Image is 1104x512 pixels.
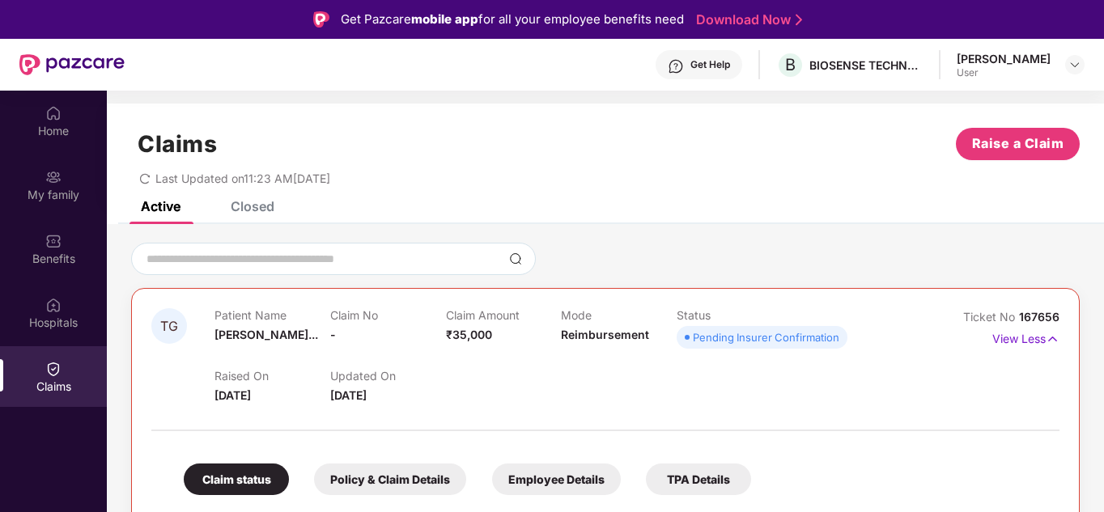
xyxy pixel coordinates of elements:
[214,369,330,383] p: Raised On
[411,11,478,27] strong: mobile app
[214,328,318,341] span: [PERSON_NAME]...
[972,133,1064,154] span: Raise a Claim
[809,57,923,73] div: BIOSENSE TECHNOLOGIES PRIVATE LIMITED
[45,233,62,249] img: svg+xml;base64,PHN2ZyBpZD0iQmVuZWZpdHMiIHhtbG5zPSJodHRwOi8vd3d3LnczLm9yZy8yMDAwL3N2ZyIgd2lkdGg9Ij...
[561,308,677,322] p: Mode
[313,11,329,28] img: Logo
[677,308,792,322] p: Status
[956,128,1080,160] button: Raise a Claim
[1046,330,1059,348] img: svg+xml;base64,PHN2ZyB4bWxucz0iaHR0cDovL3d3dy53My5vcmcvMjAwMC9zdmciIHdpZHRoPSIxNyIgaGVpZ2h0PSIxNy...
[561,328,649,341] span: Reimbursement
[138,130,217,158] h1: Claims
[45,169,62,185] img: svg+xml;base64,PHN2ZyB3aWR0aD0iMjAiIGhlaWdodD0iMjAiIHZpZXdCb3g9IjAgMCAyMCAyMCIgZmlsbD0ibm9uZSIgeG...
[45,361,62,377] img: svg+xml;base64,PHN2ZyBpZD0iQ2xhaW0iIHhtbG5zPSJodHRwOi8vd3d3LnczLm9yZy8yMDAwL3N2ZyIgd2lkdGg9IjIwIi...
[19,54,125,75] img: New Pazcare Logo
[1019,310,1059,324] span: 167656
[693,329,839,345] div: Pending Insurer Confirmation
[796,11,802,28] img: Stroke
[341,10,684,29] div: Get Pazcare for all your employee benefits need
[446,308,562,322] p: Claim Amount
[330,328,336,341] span: -
[330,388,367,402] span: [DATE]
[957,51,1051,66] div: [PERSON_NAME]
[992,326,1059,348] p: View Less
[314,463,466,495] div: Policy & Claim Details
[45,297,62,313] img: svg+xml;base64,PHN2ZyBpZD0iSG9zcGl0YWxzIiB4bWxucz0iaHR0cDovL3d3dy53My5vcmcvMjAwMC9zdmciIHdpZHRoPS...
[141,198,180,214] div: Active
[160,319,178,333] span: TG
[690,58,730,71] div: Get Help
[231,198,274,214] div: Closed
[446,328,492,341] span: ₹35,000
[214,388,251,402] span: [DATE]
[330,308,446,322] p: Claim No
[696,11,797,28] a: Download Now
[155,171,330,185] span: Last Updated on 11:23 AM[DATE]
[184,463,289,495] div: Claim status
[785,55,796,74] span: B
[214,308,330,322] p: Patient Name
[509,252,522,265] img: svg+xml;base64,PHN2ZyBpZD0iU2VhcmNoLTMyeDMyIiB4bWxucz0iaHR0cDovL3d3dy53My5vcmcvMjAwMC9zdmciIHdpZH...
[1068,58,1081,71] img: svg+xml;base64,PHN2ZyBpZD0iRHJvcGRvd24tMzJ4MzIiIHhtbG5zPSJodHRwOi8vd3d3LnczLm9yZy8yMDAwL3N2ZyIgd2...
[492,463,621,495] div: Employee Details
[45,105,62,121] img: svg+xml;base64,PHN2ZyBpZD0iSG9tZSIgeG1sbnM9Imh0dHA6Ly93d3cudzMub3JnLzIwMDAvc3ZnIiB3aWR0aD0iMjAiIG...
[646,463,751,495] div: TPA Details
[957,66,1051,79] div: User
[139,171,151,185] span: redo
[330,369,446,383] p: Updated On
[963,310,1019,324] span: Ticket No
[668,58,684,74] img: svg+xml;base64,PHN2ZyBpZD0iSGVscC0zMngzMiIgeG1sbnM9Imh0dHA6Ly93d3cudzMub3JnLzIwMDAvc3ZnIiB3aWR0aD...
